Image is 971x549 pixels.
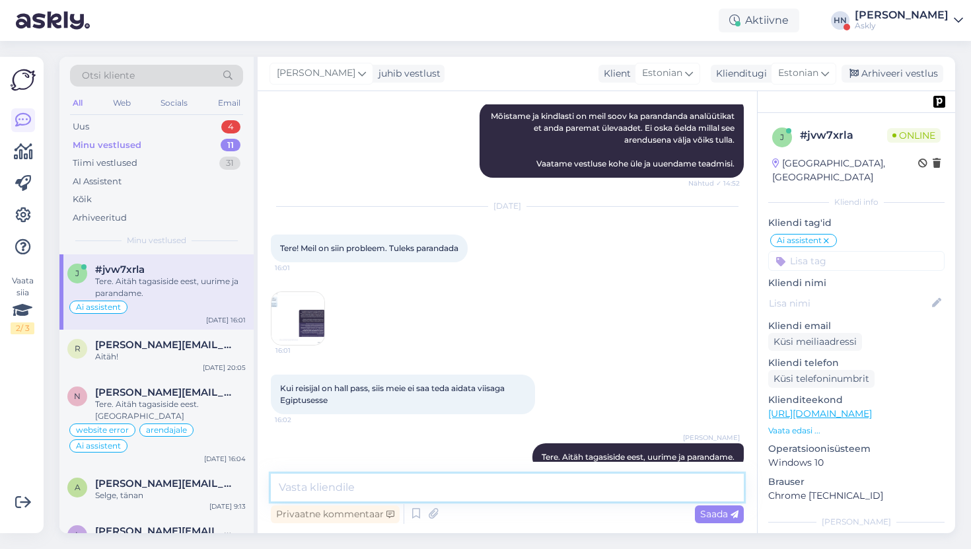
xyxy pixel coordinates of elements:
span: Estonian [778,66,818,81]
div: Aitäh! [95,351,246,363]
img: Attachment [271,292,324,345]
div: Email [215,94,243,112]
div: Klient [598,67,631,81]
a: [PERSON_NAME]Askly [855,10,963,31]
div: 2 / 3 [11,322,34,334]
div: Arhiveeri vestlus [842,65,943,83]
a: [URL][DOMAIN_NAME] [768,408,872,420]
p: Kliendi telefon [768,356,945,370]
span: laura@punktid.ee [95,525,233,537]
div: Kõik [73,193,92,206]
span: nelly.vahtramaa@bustruckparts.com [95,386,233,398]
span: Kui reisijal on hall pass, siis meie ei saa teda aidata viisaga Egiptusesse [280,383,507,405]
div: [DATE] 16:01 [206,315,246,325]
div: juhib vestlust [373,67,441,81]
span: r [75,344,81,353]
span: #jvw7xrla [95,264,145,275]
input: Lisa nimi [769,296,929,311]
div: [DATE] 16:04 [204,454,246,464]
span: Ai assistent [76,303,121,311]
div: Selge, tänan [95,490,246,501]
p: Klienditeekond [768,393,945,407]
div: [PERSON_NAME] [855,10,949,20]
div: Vaata siia [11,275,34,334]
div: 31 [219,157,240,170]
span: Mõistame ja kindlasti on meil soov ka parandanda analüütikat et anda paremat ülevaadet. Ei oska ö... [491,111,737,168]
div: Aktiivne [719,9,799,32]
span: Otsi kliente [82,69,135,83]
span: j [75,268,79,278]
div: AI Assistent [73,175,122,188]
span: Saada [700,508,738,520]
input: Lisa tag [768,251,945,271]
span: a [75,482,81,492]
p: Kliendi email [768,319,945,333]
p: Kliendi nimi [768,276,945,290]
div: [DATE] [271,200,744,212]
div: [DATE] 9:13 [209,501,246,511]
span: website error [76,426,129,434]
span: 16:01 [275,263,324,273]
span: Minu vestlused [127,235,186,246]
span: j [780,132,784,142]
p: Operatsioonisüsteem [768,442,945,456]
p: Brauser [768,475,945,489]
div: Tere. Aitäh tagasiside eest, uurime ja parandame. [95,275,246,299]
p: Chrome [TECHNICAL_ID] [768,489,945,503]
span: n [74,391,81,401]
span: [PERSON_NAME] [277,66,355,81]
span: 16:01 [275,346,325,355]
div: Privaatne kommentaar [271,505,400,523]
div: [GEOGRAPHIC_DATA], [GEOGRAPHIC_DATA] [772,157,918,184]
div: [DATE] 20:05 [203,363,246,373]
div: [PERSON_NAME] [768,516,945,528]
span: Tere. Aitäh tagasiside eest, uurime ja parandame. [542,452,735,462]
p: Kliendi tag'id [768,216,945,230]
span: Tere! Meil on siin probleem. Tuleks parandada [280,243,458,253]
div: All [70,94,85,112]
span: Online [887,128,941,143]
span: 16:02 [275,415,324,425]
span: Ai assistent [777,237,822,244]
div: Socials [158,94,190,112]
span: Ai assistent [76,442,121,450]
span: [PERSON_NAME] [683,433,740,443]
img: pd [933,96,945,108]
div: Tiimi vestlused [73,157,137,170]
div: Minu vestlused [73,139,141,152]
span: Estonian [642,66,682,81]
span: l [75,530,80,540]
span: Nähtud ✓ 14:52 [688,178,740,188]
div: # jvw7xrla [800,128,887,143]
div: Tere. Aitäh tagasiside eest. [GEOGRAPHIC_DATA] [95,398,246,422]
div: 4 [221,120,240,133]
img: Askly Logo [11,67,36,92]
div: 11 [221,139,240,152]
div: HN [831,11,849,30]
span: andra.sepp@bustruckparts.com [95,478,233,490]
div: Arhiveeritud [73,211,127,225]
p: Vaata edasi ... [768,425,945,437]
div: Askly [855,20,949,31]
div: Web [110,94,133,112]
div: Küsi meiliaadressi [768,333,862,351]
p: Windows 10 [768,456,945,470]
div: Kliendi info [768,196,945,208]
div: Klienditugi [711,67,767,81]
span: arendajale [146,426,187,434]
div: Uus [73,120,89,133]
div: Küsi telefoninumbrit [768,370,875,388]
span: reene@tupsunupsu.ee [95,339,233,351]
